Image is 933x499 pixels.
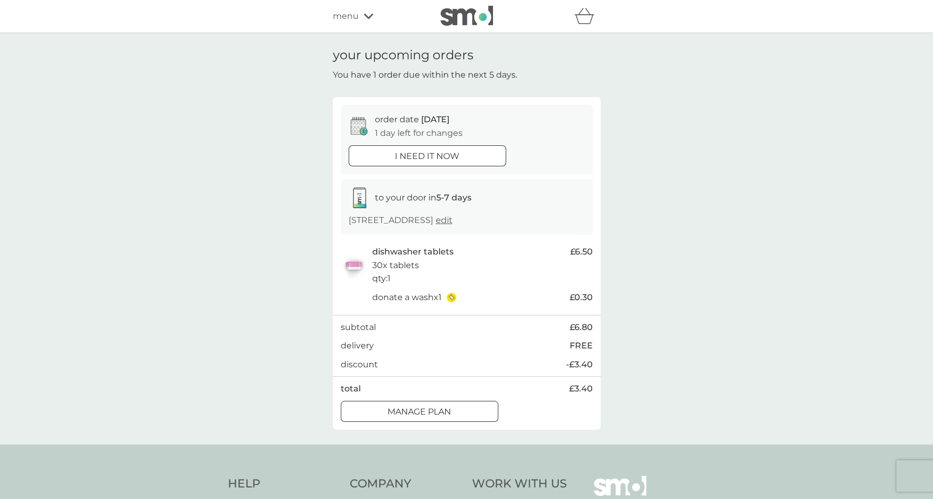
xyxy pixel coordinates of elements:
[333,9,359,23] span: menu
[333,48,474,63] h1: your upcoming orders
[570,321,593,334] span: £6.80
[372,259,419,272] p: 30x tablets
[570,339,593,353] p: FREE
[436,215,453,225] a: edit
[228,476,340,492] h4: Help
[341,321,376,334] p: subtotal
[350,476,462,492] h4: Company
[574,6,601,27] div: basket
[472,476,567,492] h4: Work With Us
[421,114,449,124] span: [DATE]
[341,339,374,353] p: delivery
[569,382,593,396] span: £3.40
[341,401,498,422] button: Manage plan
[333,68,517,82] p: You have 1 order due within the next 5 days.
[349,145,506,166] button: i need it now
[570,245,593,259] span: £6.50
[375,193,471,203] span: to your door in
[341,382,361,396] p: total
[387,405,451,419] p: Manage plan
[372,272,391,285] p: qty : 1
[341,358,378,371] p: discount
[436,193,471,203] strong: 5-7 days
[441,6,493,26] img: smol
[375,113,449,126] p: order date
[372,291,442,304] p: donate a wash x 1
[570,291,593,304] span: £0.30
[349,214,453,227] p: [STREET_ADDRESS]
[566,358,593,371] span: - £3.40
[375,126,463,140] p: 1 day left for changes
[372,245,454,259] p: dishwasher tablets
[395,150,459,163] p: i need it now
